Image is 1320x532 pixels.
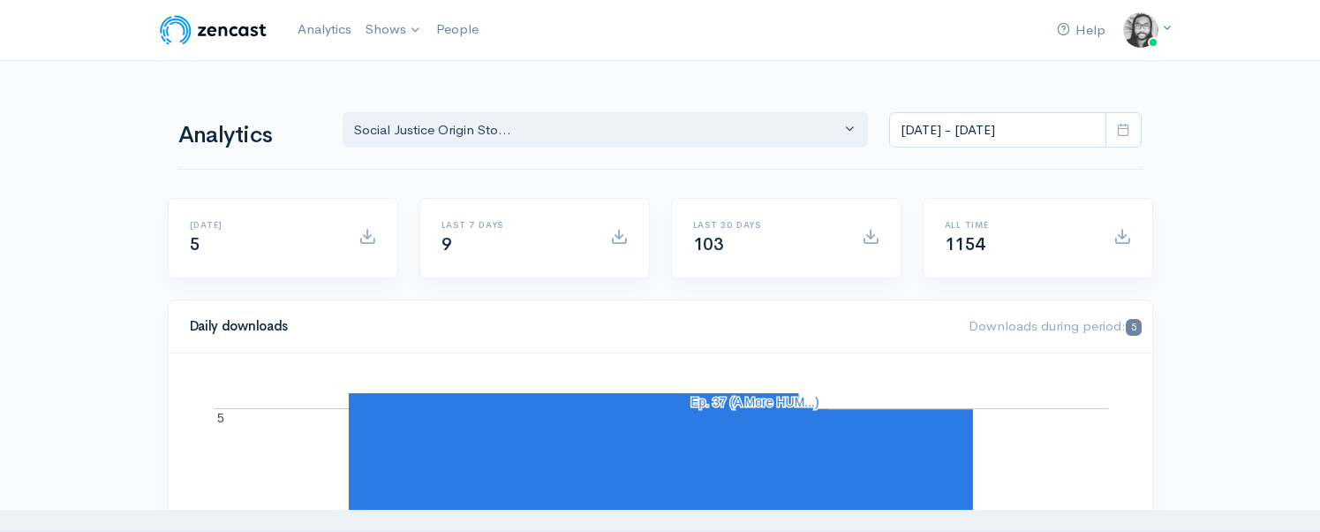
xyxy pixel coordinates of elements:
a: People [429,11,486,49]
a: Help [1050,11,1113,49]
h6: Last 7 days [441,220,589,230]
h6: All time [945,220,1092,230]
a: Analytics [290,11,358,49]
text: Ep. 37 (A More HUM...) [690,395,818,409]
span: 5 [1126,319,1141,336]
span: 103 [693,233,724,255]
h4: Daily downloads [190,319,948,334]
text: 5 [217,411,224,425]
h6: [DATE] [190,220,337,230]
h1: Analytics [178,123,321,148]
a: Shows [358,11,429,49]
button: Social Justice Origin Sto... [343,112,869,148]
span: 5 [190,233,200,255]
span: 9 [441,233,452,255]
h6: Last 30 days [693,220,841,230]
div: Social Justice Origin Sto... [354,120,841,141]
span: 1154 [945,233,985,255]
input: analytics date range selector [889,112,1106,148]
img: ZenCast Logo [157,12,269,48]
span: Downloads during period: [969,317,1141,334]
img: ... [1123,12,1158,48]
